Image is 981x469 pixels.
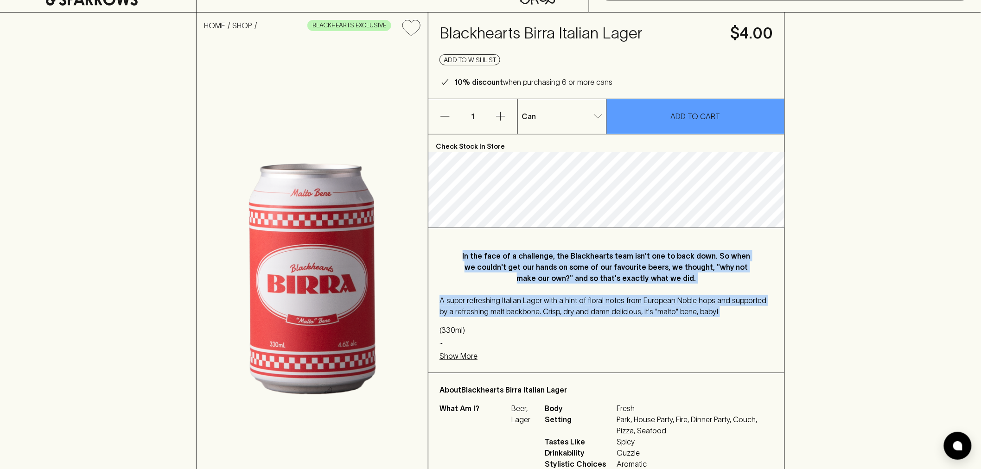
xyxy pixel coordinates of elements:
[428,134,784,152] p: Check Stock In Store
[462,99,484,134] p: 1
[454,76,612,88] p: when purchasing 6 or more cans
[440,350,478,361] p: Show More
[440,403,509,425] p: What Am I?
[308,21,391,30] span: BLACKHEARTS EXCLUSIVE
[731,24,773,43] h4: $4.00
[232,21,252,30] a: SHOP
[440,295,773,317] p: A super refreshing Italian Lager with a hint of floral notes from European Noble hops and support...
[953,441,962,450] img: bubble-icon
[617,414,773,436] span: Park, House Party, Fire, Dinner Party, Couch, Pizza, Seafood
[399,16,424,40] button: Add to wishlist
[522,111,536,122] p: Can
[617,436,773,447] span: Spicy
[440,324,773,347] p: (330ml) 4.6% ABV
[204,21,225,30] a: HOME
[617,447,773,458] span: Guzzle
[518,107,606,126] div: Can
[440,54,500,65] button: Add to wishlist
[545,414,615,436] span: Setting
[617,403,773,414] span: Fresh
[440,384,773,395] p: About Blackhearts Birra Italian Lager
[458,250,755,284] p: In the face of a challenge, the Blackhearts team isn't one to back down. So when we couldn't get ...
[511,403,534,425] p: Beer, Lager
[607,99,784,134] button: ADD TO CART
[454,78,503,86] b: 10% discount
[545,436,615,447] span: Tastes Like
[545,447,615,458] span: Drinkability
[671,111,720,122] p: ADD TO CART
[545,403,615,414] span: Body
[440,24,720,43] h4: Blackhearts Birra Italian Lager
